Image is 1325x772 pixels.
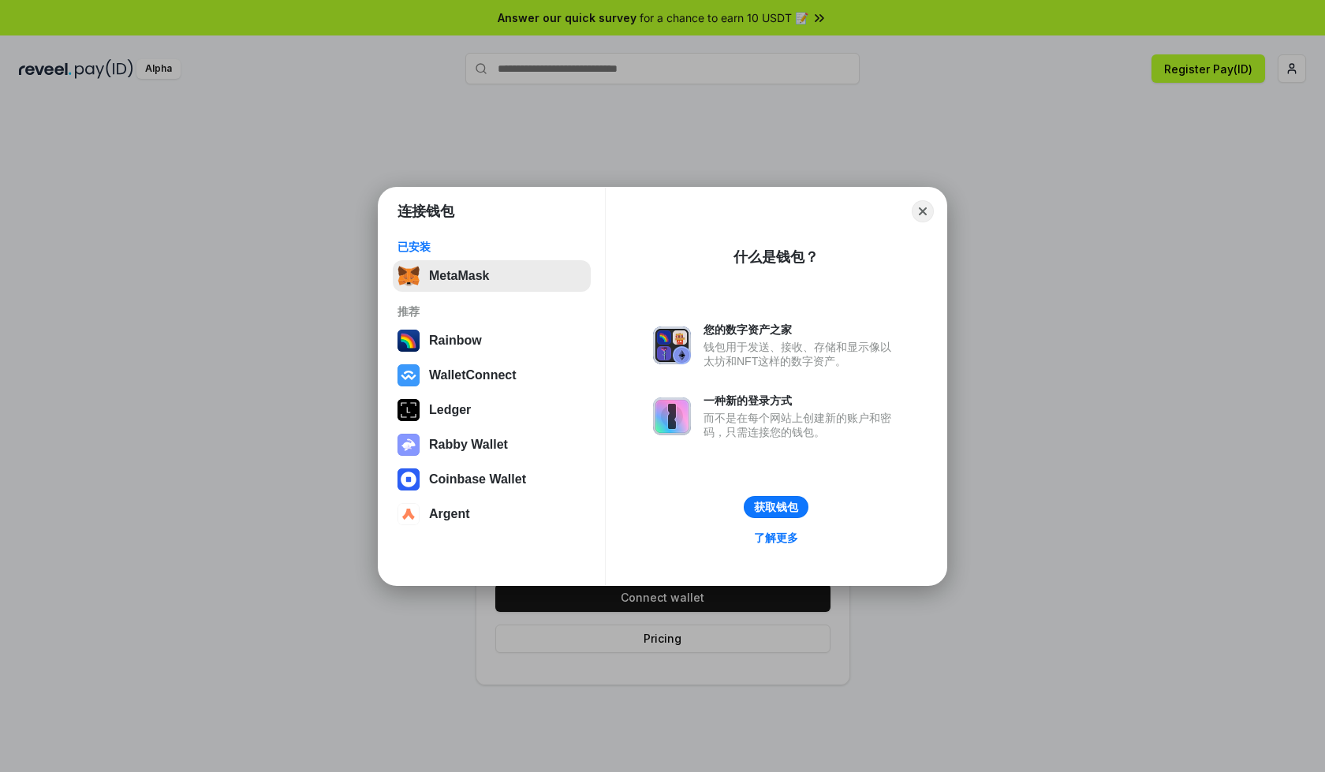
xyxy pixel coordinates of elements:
[397,330,420,352] img: svg+xml,%3Csvg%20width%3D%22120%22%20height%3D%22120%22%20viewBox%3D%220%200%20120%20120%22%20fil...
[704,340,899,368] div: 钱包用于发送、接收、存储和显示像以太坊和NFT这样的数字资产。
[393,260,591,292] button: MetaMask
[429,334,482,348] div: Rainbow
[733,248,819,267] div: 什么是钱包？
[653,397,691,435] img: svg+xml,%3Csvg%20xmlns%3D%22http%3A%2F%2Fwww.w3.org%2F2000%2Fsvg%22%20fill%3D%22none%22%20viewBox...
[704,411,899,439] div: 而不是在每个网站上创建新的账户和密码，只需连接您的钱包。
[754,531,798,545] div: 了解更多
[653,326,691,364] img: svg+xml,%3Csvg%20xmlns%3D%22http%3A%2F%2Fwww.w3.org%2F2000%2Fsvg%22%20fill%3D%22none%22%20viewBox...
[429,368,517,382] div: WalletConnect
[393,325,591,356] button: Rainbow
[429,472,526,487] div: Coinbase Wallet
[429,438,508,452] div: Rabby Wallet
[397,240,586,254] div: 已安装
[397,468,420,490] img: svg+xml,%3Csvg%20width%3D%2228%22%20height%3D%2228%22%20viewBox%3D%220%200%2028%2028%22%20fill%3D...
[397,364,420,386] img: svg+xml,%3Csvg%20width%3D%2228%22%20height%3D%2228%22%20viewBox%3D%220%200%2028%2028%22%20fill%3D...
[745,528,808,548] a: 了解更多
[429,403,471,417] div: Ledger
[393,394,591,426] button: Ledger
[912,200,934,222] button: Close
[393,429,591,461] button: Rabby Wallet
[393,498,591,530] button: Argent
[429,269,489,283] div: MetaMask
[397,304,586,319] div: 推荐
[397,434,420,456] img: svg+xml,%3Csvg%20xmlns%3D%22http%3A%2F%2Fwww.w3.org%2F2000%2Fsvg%22%20fill%3D%22none%22%20viewBox...
[744,496,808,518] button: 获取钱包
[704,393,899,408] div: 一种新的登录方式
[754,500,798,514] div: 获取钱包
[397,202,454,221] h1: 连接钱包
[397,503,420,525] img: svg+xml,%3Csvg%20width%3D%2228%22%20height%3D%2228%22%20viewBox%3D%220%200%2028%2028%22%20fill%3D...
[397,399,420,421] img: svg+xml,%3Csvg%20xmlns%3D%22http%3A%2F%2Fwww.w3.org%2F2000%2Fsvg%22%20width%3D%2228%22%20height%3...
[393,360,591,391] button: WalletConnect
[393,464,591,495] button: Coinbase Wallet
[429,507,470,521] div: Argent
[397,265,420,287] img: svg+xml,%3Csvg%20fill%3D%22none%22%20height%3D%2233%22%20viewBox%3D%220%200%2035%2033%22%20width%...
[704,323,899,337] div: 您的数字资产之家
